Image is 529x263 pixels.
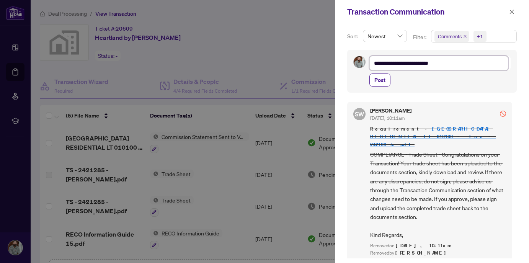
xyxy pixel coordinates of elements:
span: Newest [367,30,402,42]
span: [DATE], 10:11am [370,115,405,121]
span: Post [374,74,385,86]
span: [PERSON_NAME] [395,250,450,256]
span: close [509,9,514,15]
span: Requirement - [370,125,506,148]
p: Sort: [347,32,360,41]
div: +1 [477,33,483,40]
p: Filter: [413,33,428,41]
span: [DATE], 10:11am [396,242,453,249]
span: SW [355,109,364,119]
div: Removed on [370,242,506,250]
span: close [463,34,467,38]
span: stop [500,111,506,117]
span: Comments [434,31,469,42]
button: Post [369,74,390,87]
div: Transaction Communication [347,6,507,18]
h5: [PERSON_NAME] [370,108,411,113]
a: [GEOGRAPHIC_DATA] RESIDENTIAL LT 010100 - Inv - 2421285.pdf [370,126,496,147]
img: Profile Icon [354,56,365,68]
span: COMPLIANCE - Trade Sheet - Congratulations on your Transaction! Your trade sheet has been uploade... [370,150,506,240]
div: Removed by [370,250,506,257]
span: Comments [438,33,462,40]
